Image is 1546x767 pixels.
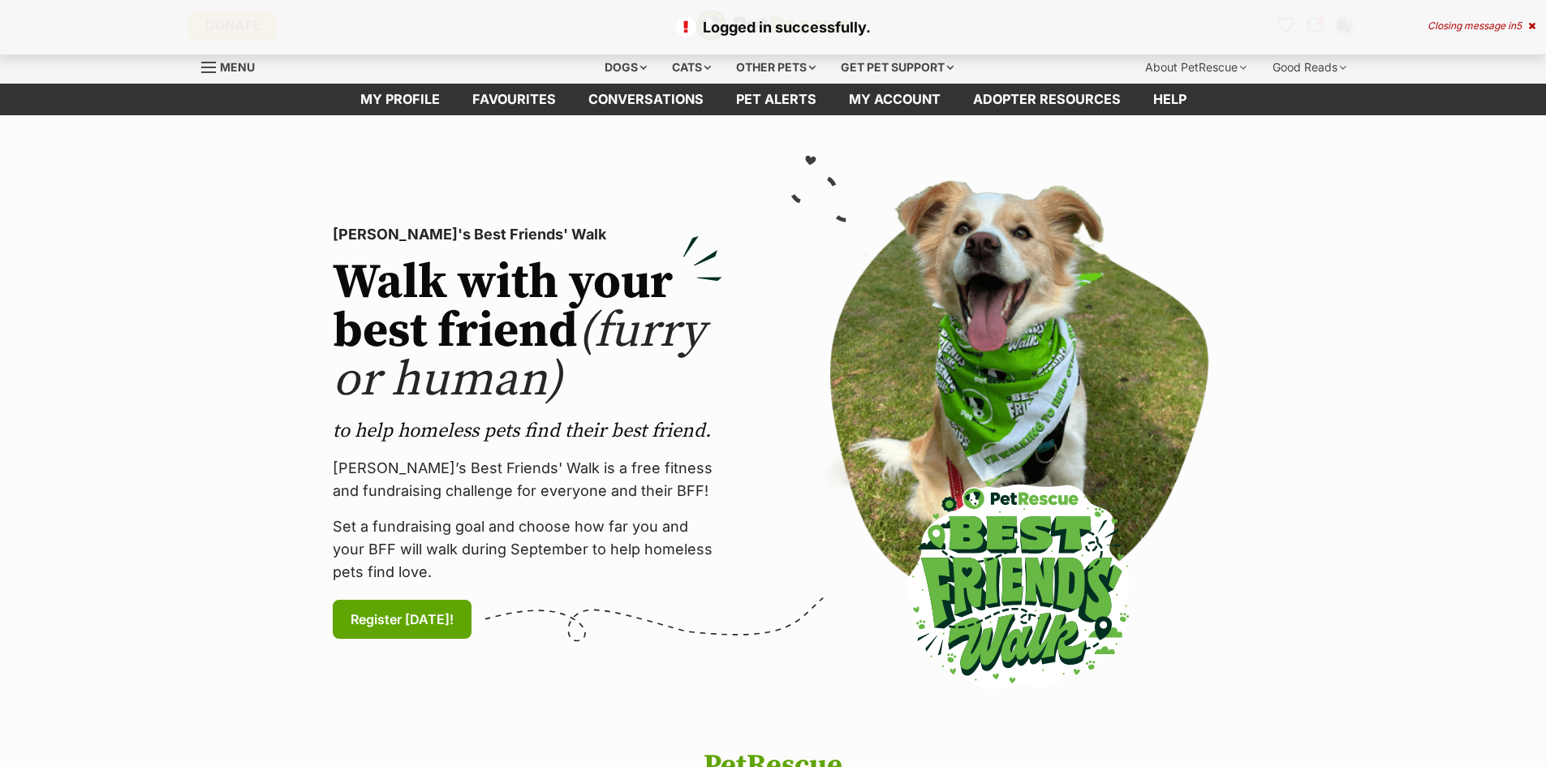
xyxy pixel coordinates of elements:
[351,610,454,629] span: Register [DATE]!
[725,51,827,84] div: Other pets
[333,457,722,502] p: [PERSON_NAME]’s Best Friends' Walk is a free fitness and fundraising challenge for everyone and t...
[957,84,1137,115] a: Adopter resources
[344,84,456,115] a: My profile
[333,600,472,639] a: Register [DATE]!
[829,51,965,84] div: Get pet support
[201,51,266,80] a: Menu
[833,84,957,115] a: My account
[456,84,572,115] a: Favourites
[720,84,833,115] a: Pet alerts
[1261,51,1358,84] div: Good Reads
[333,301,705,411] span: (furry or human)
[333,223,722,246] p: [PERSON_NAME]'s Best Friends' Walk
[220,60,255,74] span: Menu
[333,515,722,584] p: Set a fundraising goal and choose how far you and your BFF will walk during September to help hom...
[661,51,722,84] div: Cats
[333,259,722,405] h2: Walk with your best friend
[1137,84,1203,115] a: Help
[572,84,720,115] a: conversations
[1134,51,1258,84] div: About PetRescue
[593,51,658,84] div: Dogs
[333,418,722,444] p: to help homeless pets find their best friend.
